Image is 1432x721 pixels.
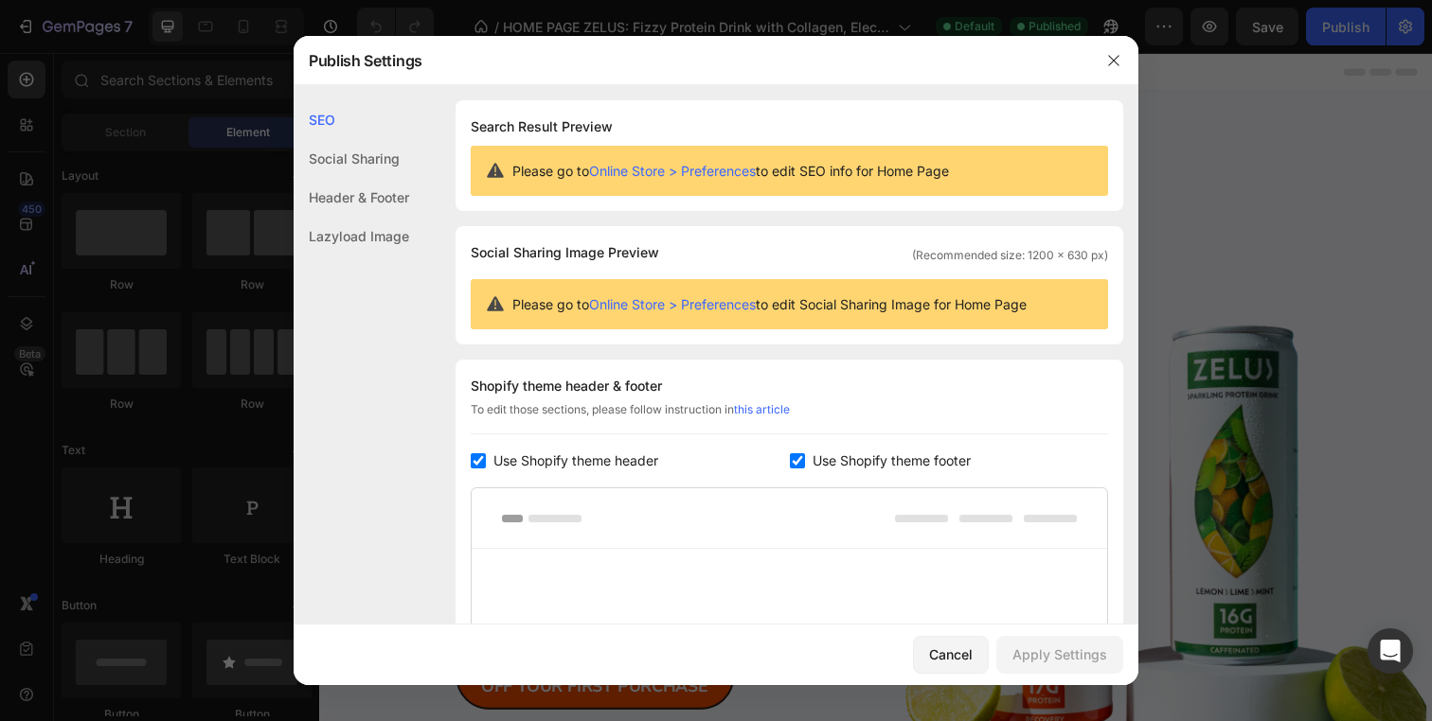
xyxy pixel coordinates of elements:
[589,296,756,312] a: Online Store > Preferences
[205,527,235,549] div: 01
[21,444,541,467] p: Light, refreshing, fizzy drink flavour, packed with performance.
[139,603,423,670] a: Order [DATE] AND get 10% off your first purchase
[294,217,409,255] div: Lazyload Image
[471,375,1108,397] div: Shopify theme header & footer
[21,327,541,374] p: Taste The Future of protein with our one-of-a-kind sparkling protein drink.
[21,490,263,515] strong: Less than 1 week left to save:
[397,527,440,549] div: 18
[295,527,336,549] div: 23
[813,449,971,472] span: Use Shopify theme footer
[1368,628,1413,674] div: Open Intercom Messenger
[294,36,1089,85] div: Publish Settings
[929,644,973,664] div: Cancel
[256,154,380,169] p: 100% Happy Customers
[205,557,235,581] p: Hour
[913,636,989,674] button: Cancel
[471,115,1108,138] h1: Search Result Preview
[121,527,144,549] div: 01
[589,163,756,179] a: Online Store > Preferences
[294,100,409,139] div: SEO
[512,161,949,181] span: Please go to to edit SEO info for Home Page
[294,178,409,217] div: Header & Footer
[512,294,1027,314] span: Please go to to edit Social Sharing Image for Home Page
[1012,644,1107,664] div: Apply Settings
[294,139,409,178] div: Social Sharing
[397,557,440,581] p: Second
[121,557,144,581] p: Day
[996,636,1123,674] button: Apply Settings
[471,401,1108,434] div: To edit those sections, please follow instruction in
[471,241,659,264] span: Social Sharing Image Preview
[19,183,543,314] h1: 'The World's Best Tasting Protein Drink'
[493,449,658,472] span: Use Shopify theme header
[912,247,1108,264] span: (Recommended size: 1200 x 630 px)
[295,557,336,581] p: Minute
[154,614,408,659] p: Order [DATE] AND get 10% off your first purchase
[734,402,790,416] a: this article
[21,397,541,421] p: Why choose between function and flavour?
